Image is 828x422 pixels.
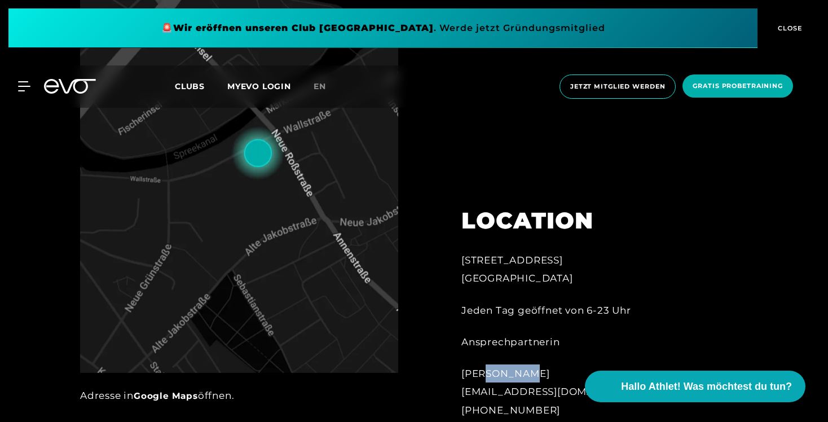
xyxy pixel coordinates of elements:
[314,81,326,91] span: en
[175,81,205,91] span: Clubs
[757,8,820,48] button: CLOSE
[134,390,198,401] a: Google Maps
[314,80,340,93] a: en
[175,81,227,91] a: Clubs
[461,301,710,319] div: Jeden Tag geöffnet von 6-23 Uhr
[461,364,710,419] div: [PERSON_NAME] [EMAIL_ADDRESS][DOMAIN_NAME] [PHONE_NUMBER]
[570,82,665,91] span: Jetzt Mitglied werden
[80,386,398,405] div: Adresse in öffnen.
[556,74,679,99] a: Jetzt Mitglied werden
[461,251,710,288] div: [STREET_ADDRESS] [GEOGRAPHIC_DATA]
[227,81,291,91] a: MYEVO LOGIN
[461,333,710,351] div: Ansprechpartnerin
[679,74,796,99] a: Gratis Probetraining
[693,81,783,91] span: Gratis Probetraining
[775,23,803,33] span: CLOSE
[621,379,792,394] span: Hallo Athlet! Was möchtest du tun?
[461,207,710,234] h2: LOCATION
[585,371,805,402] button: Hallo Athlet! Was möchtest du tun?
